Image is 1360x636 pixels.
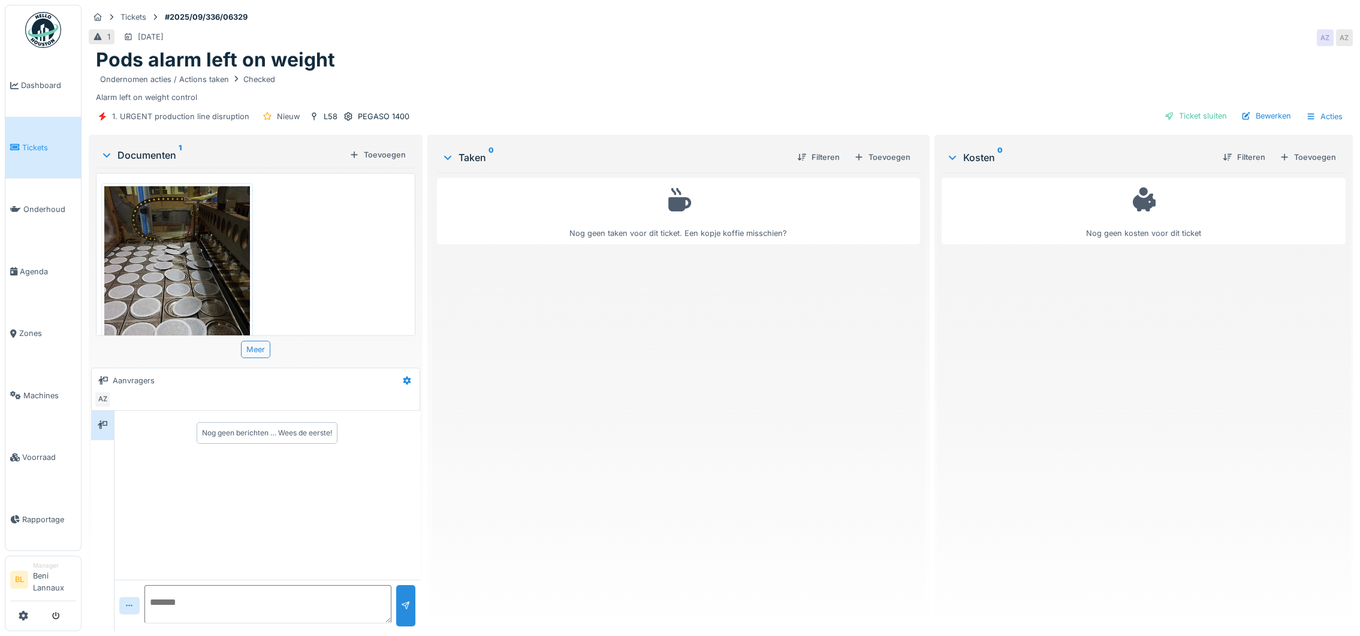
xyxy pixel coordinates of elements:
[10,561,76,601] a: BL ManagerBeni Lannaux
[101,148,345,162] div: Documenten
[21,80,76,91] span: Dashboard
[5,365,81,427] a: Machines
[113,375,155,386] div: Aanvragers
[138,31,164,43] div: [DATE]
[5,54,81,117] a: Dashboard
[949,183,1338,239] div: Nog geen kosten voor dit ticket
[22,452,76,463] span: Voorraad
[5,489,81,551] a: Rapportage
[5,426,81,489] a: Voorraad
[94,391,111,408] div: AZ
[96,72,1346,103] div: Alarm left on weight control
[20,266,76,277] span: Agenda
[33,561,76,570] div: Manager
[358,111,409,122] div: PEGASO 1400
[1160,108,1232,124] div: Ticket sluiten
[946,150,1213,165] div: Kosten
[241,341,270,358] div: Meer
[179,148,182,162] sup: 1
[5,178,81,241] a: Onderhoud
[1317,29,1334,46] div: AZ
[96,49,335,71] h1: Pods alarm left on weight
[488,150,494,165] sup: 0
[1301,108,1348,125] div: Acties
[107,31,110,43] div: 1
[120,11,146,23] div: Tickets
[23,390,76,401] span: Machines
[792,149,845,165] div: Filteren
[25,12,61,48] img: Badge_color-CXgf-gQk.svg
[5,302,81,365] a: Zones
[5,117,81,179] a: Tickets
[23,204,76,215] span: Onderhoud
[345,147,411,163] div: Toevoegen
[445,183,913,239] div: Nog geen taken voor dit ticket. Een kopje koffie misschien?
[5,241,81,303] a: Agenda
[112,111,249,122] div: 1. URGENT production line disruption
[1275,149,1341,165] div: Toevoegen
[33,561,76,598] li: Beni Lannaux
[202,428,332,438] div: Nog geen berichten … Wees de eerste!
[104,186,250,380] img: zmt4gl5g9z332xybm7vi9fumrflo
[1218,149,1270,165] div: Filteren
[277,111,300,122] div: Nieuw
[10,571,28,589] li: BL
[19,328,76,339] span: Zones
[160,11,252,23] strong: #2025/09/336/06329
[442,150,788,165] div: Taken
[22,142,76,153] span: Tickets
[997,150,1003,165] sup: 0
[1336,29,1353,46] div: AZ
[324,111,337,122] div: L58
[100,74,275,85] div: Ondernomen acties / Actions taken Checked
[22,514,76,525] span: Rapportage
[849,149,915,165] div: Toevoegen
[1237,108,1296,124] div: Bewerken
